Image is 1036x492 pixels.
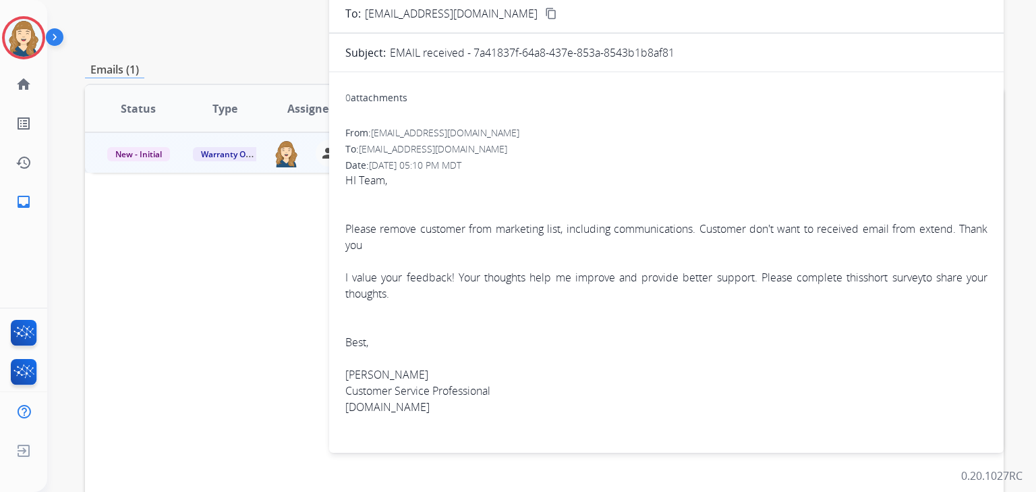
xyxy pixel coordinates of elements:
[193,147,262,161] span: Warranty Ops
[369,159,461,171] span: [DATE] 05:10 PM MDT
[961,468,1023,484] p: 0.20.1027RC
[16,155,32,171] mat-icon: history
[85,61,144,78] p: Emails (1)
[107,147,170,161] span: New - Initial
[365,5,538,22] span: [EMAIL_ADDRESS][DOMAIN_NAME]
[345,91,407,105] div: attachments
[345,172,987,415] div: HI Team, Please remove customer from marketing list, including communications. Customer don't wan...
[121,101,156,117] span: Status
[16,194,32,210] mat-icon: inbox
[390,45,674,61] p: EMAIL received - 7a41837f-64a8-437e-853a-8543b1b8af81
[16,76,32,92] mat-icon: home
[273,140,299,167] img: agent-avatar
[345,126,987,140] div: From:
[287,101,335,117] span: Assignee
[863,270,922,285] a: short survey
[5,19,42,57] img: avatar
[16,115,32,132] mat-icon: list_alt
[345,159,987,172] div: Date:
[345,91,351,104] span: 0
[545,7,557,20] mat-icon: content_copy
[321,145,337,161] mat-icon: person_remove
[359,142,507,155] span: [EMAIL_ADDRESS][DOMAIN_NAME]
[345,142,987,156] div: To:
[212,101,237,117] span: Type
[371,126,519,139] span: [EMAIL_ADDRESS][DOMAIN_NAME]
[345,45,386,61] p: Subject:
[345,5,361,22] p: To:
[345,400,430,414] a: [DOMAIN_NAME]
